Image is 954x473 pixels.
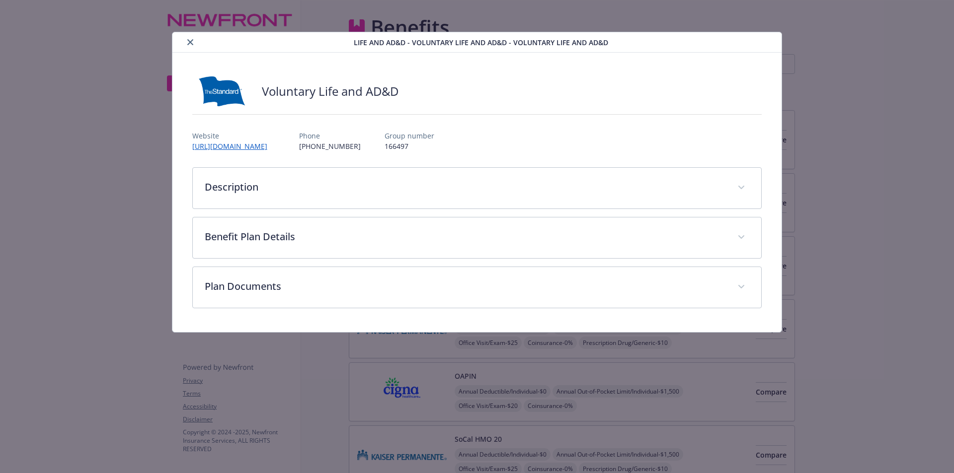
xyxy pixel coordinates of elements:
[192,141,275,151] a: [URL][DOMAIN_NAME]
[299,131,361,141] p: Phone
[205,279,726,294] p: Plan Documents
[192,131,275,141] p: Website
[95,32,859,333] div: details for plan Life and AD&D - Voluntary Life and AD&D - Voluntary Life and AD&D
[184,36,196,48] button: close
[385,131,434,141] p: Group number
[192,76,252,106] img: Standard Insurance Company
[193,267,762,308] div: Plan Documents
[193,217,762,258] div: Benefit Plan Details
[385,141,434,151] p: 166497
[193,168,762,208] div: Description
[205,229,726,244] p: Benefit Plan Details
[299,141,361,151] p: [PHONE_NUMBER]
[354,37,608,48] span: Life and AD&D - Voluntary Life and AD&D - Voluntary Life and AD&D
[205,180,726,195] p: Description
[262,83,398,100] h2: Voluntary Life and AD&D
